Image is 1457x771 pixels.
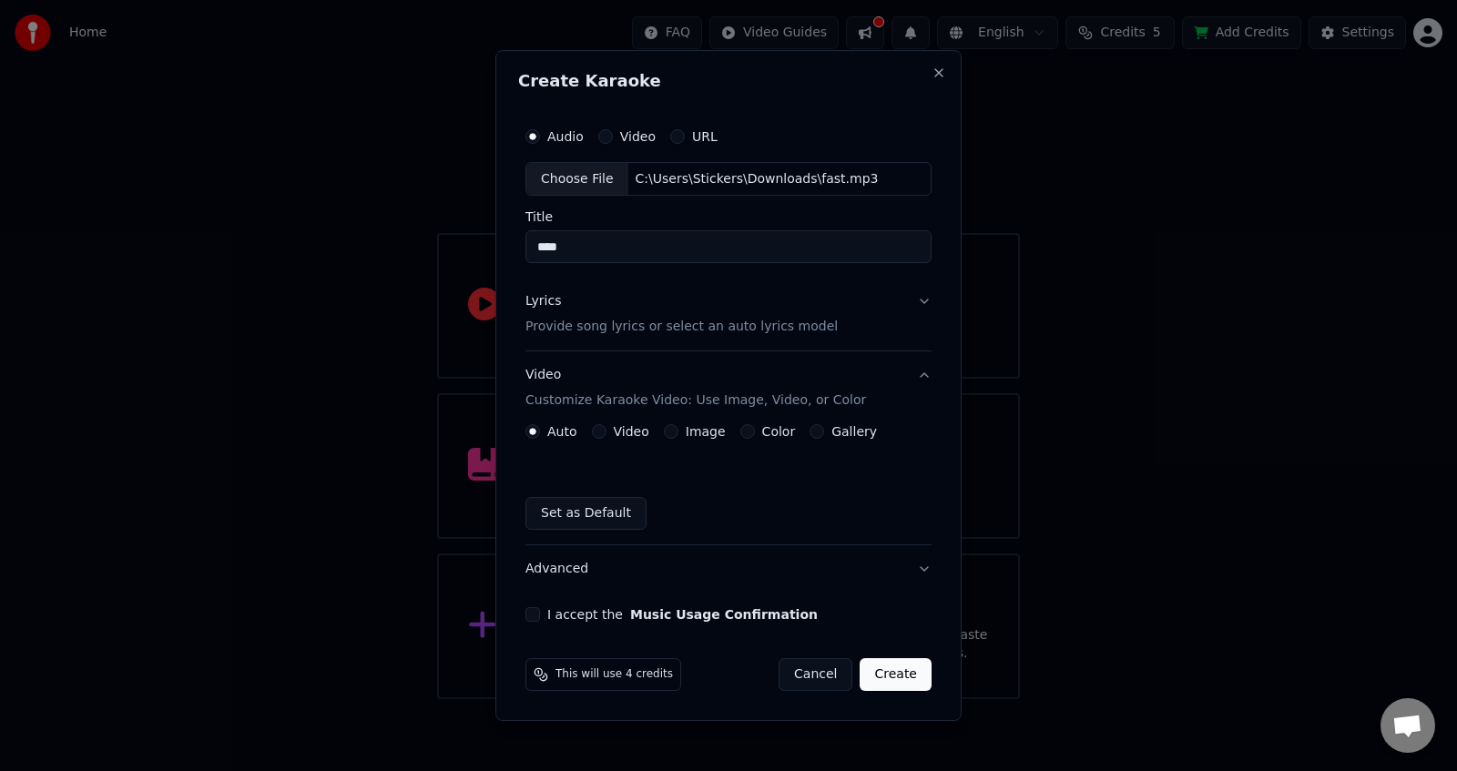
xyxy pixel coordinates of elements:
button: Advanced [525,545,932,593]
label: I accept the [547,608,818,621]
p: Provide song lyrics or select an auto lyrics model [525,319,838,337]
p: Customize Karaoke Video: Use Image, Video, or Color [525,391,866,410]
div: Video [525,367,866,411]
button: Create [860,658,932,691]
button: VideoCustomize Karaoke Video: Use Image, Video, or Color [525,352,932,425]
label: Auto [547,425,577,438]
label: URL [692,130,718,143]
label: Gallery [831,425,877,438]
h2: Create Karaoke [518,73,939,89]
button: I accept the [630,608,818,621]
label: Color [762,425,796,438]
span: This will use 4 credits [555,667,673,682]
label: Audio [547,130,584,143]
div: Lyrics [525,293,561,311]
label: Video [614,425,649,438]
button: Cancel [779,658,852,691]
label: Title [525,211,932,224]
label: Image [686,425,726,438]
div: C:\Users\Stickers\Downloads\fast.mp3 [628,170,886,188]
button: Set as Default [525,497,647,530]
div: VideoCustomize Karaoke Video: Use Image, Video, or Color [525,424,932,544]
div: Choose File [526,163,628,196]
label: Video [620,130,656,143]
button: LyricsProvide song lyrics or select an auto lyrics model [525,279,932,351]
